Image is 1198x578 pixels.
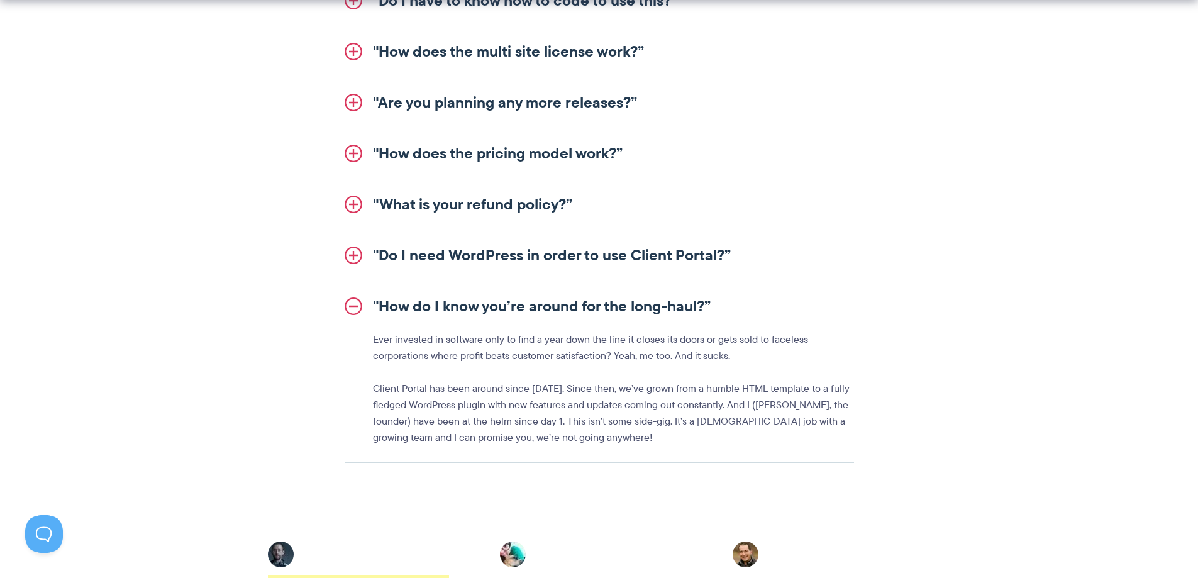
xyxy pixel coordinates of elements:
a: "How does the multi site license work?” [345,26,854,77]
a: "Do I need WordPress in order to use Client Portal?” [345,230,854,281]
img: Client Portal testimonial - Adrian C [268,542,294,567]
a: "Are you planning any more releases?” [345,77,854,128]
a: "How do I know you’re around for the long-haul?” [345,281,854,331]
a: "How does the pricing model work?” [345,128,854,179]
a: "What is your refund policy?” [345,179,854,230]
p: Ever invested in software only to find a year down the line it closes its doors or gets sold to f... [373,331,854,364]
iframe: Toggle Customer Support [25,515,63,553]
p: Client Portal has been around since [DATE]. Since then, we’ve grown from a humble HTML template t... [373,381,854,446]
